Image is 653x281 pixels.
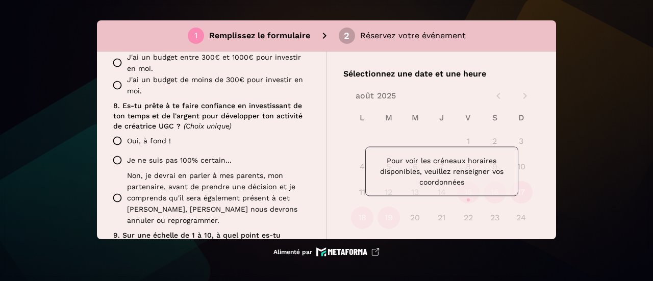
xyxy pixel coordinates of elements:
font: Pour voir les créneaux horaires disponibles, veuillez renseigner vos coordonnées [380,157,504,186]
font: J'ai un budget de moins de 300€ pour investir en moi. [127,75,303,95]
font: 1 [194,31,197,40]
font: J'ai un budget entre 300€ et 1000€ pour investir en moi. [127,53,301,72]
font: Sélectionnez une date et une heure [343,69,486,79]
font: Je ne suis pas 100% certain... [127,156,232,164]
font: Réservez votre événement [360,31,466,40]
font: Non, je devrai en parler à mes parents, mon partenaire, avant de prendre une décision et je compr... [127,171,297,224]
font: 9. Sur une échelle de 1 à 10, à quel point es-tu motivée ? [113,231,283,249]
font: Alimenté par [273,248,312,256]
font: Remplissez le formulaire [209,31,310,40]
font: 8. Es-tu prête à te faire confiance en investissant de ton temps et de l'argent pour développer t... [113,101,305,130]
font: 2 [344,30,349,41]
font: (Choix unique) [184,122,232,130]
font: Oui, à fond ! [127,137,171,145]
a: Alimenté par [273,247,380,257]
